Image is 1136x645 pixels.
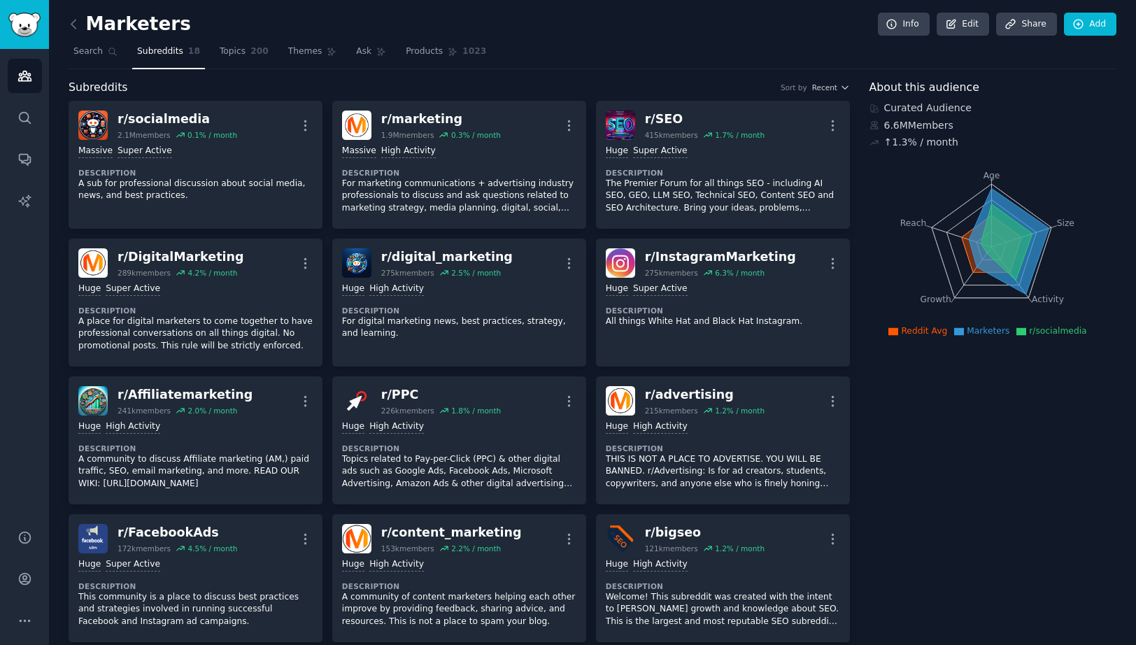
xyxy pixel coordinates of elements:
[884,135,958,150] div: ↑ 1.3 % / month
[401,41,491,69] a: Products1023
[342,420,364,434] div: Huge
[118,130,171,140] div: 2.1M members
[381,386,501,404] div: r/ PPC
[369,558,424,572] div: High Activity
[451,130,501,140] div: 0.3 % / month
[406,45,443,58] span: Products
[606,178,840,215] p: The Premier Forum for all things SEO - including AI SEO, GEO, LLM SEO, Technical SEO, Content SEO...
[132,41,205,69] a: Subreddits18
[937,13,989,36] a: Edit
[781,83,807,92] div: Sort by
[596,101,850,229] a: SEOr/SEO415kmembers1.7% / monthHugeSuper ActiveDescriptionThe Premier Forum for all things SEO - ...
[188,45,200,58] span: 18
[342,168,576,178] dt: Description
[78,178,313,202] p: A sub for professional discussion about social media, news, and best practices.
[606,558,628,572] div: Huge
[606,248,635,278] img: InstagramMarketing
[332,376,586,504] a: PPCr/PPC226kmembers1.8% / monthHugeHigh ActivityDescriptionTopics related to Pay-per-Click (PPC) ...
[342,316,576,340] p: For digital marketing news, best practices, strategy, and learning.
[381,145,436,158] div: High Activity
[342,453,576,490] p: Topics related to Pay-per-Click (PPC) & other digital ads such as Google Ads, Facebook Ads, Micro...
[812,83,837,92] span: Recent
[78,283,101,296] div: Huge
[342,283,364,296] div: Huge
[78,145,113,158] div: Massive
[78,524,108,553] img: FacebookAds
[78,581,313,591] dt: Description
[983,171,1000,180] tspan: Age
[645,130,698,140] div: 415k members
[215,41,274,69] a: Topics200
[645,524,765,541] div: r/ bigseo
[878,13,930,36] a: Info
[606,581,840,591] dt: Description
[137,45,183,58] span: Subreddits
[69,79,128,97] span: Subreddits
[332,101,586,229] a: marketingr/marketing1.9Mmembers0.3% / monthMassiveHigh ActivityDescriptionFor marketing communica...
[633,283,688,296] div: Super Active
[187,268,237,278] div: 4.2 % / month
[606,420,628,434] div: Huge
[606,111,635,140] img: SEO
[1056,218,1074,227] tspan: Size
[69,13,191,36] h2: Marketers
[633,145,688,158] div: Super Active
[369,283,424,296] div: High Activity
[342,591,576,628] p: A community of content marketers helping each other improve by providing feedback, sharing advice...
[69,239,322,367] a: DigitalMarketingr/DigitalMarketing289kmembers4.2% / monthHugeSuper ActiveDescriptionA place for d...
[996,13,1056,36] a: Share
[715,268,765,278] div: 6.3 % / month
[1029,326,1086,336] span: r/socialmedia
[645,386,765,404] div: r/ advertising
[715,544,765,553] div: 1.2 % / month
[118,544,171,553] div: 172k members
[606,524,635,553] img: bigseo
[351,41,391,69] a: Ask
[118,406,171,416] div: 241k members
[812,83,850,92] button: Recent
[381,544,434,553] div: 153k members
[381,130,434,140] div: 1.9M members
[78,168,313,178] dt: Description
[78,420,101,434] div: Huge
[633,420,688,434] div: High Activity
[78,111,108,140] img: socialmedia
[901,326,947,336] span: Reddit Avg
[283,41,342,69] a: Themes
[69,376,322,504] a: Affiliatemarketingr/Affiliatemarketing241kmembers2.0% / monthHugeHigh ActivityDescriptionA commun...
[342,444,576,453] dt: Description
[8,13,41,37] img: GummySearch logo
[118,145,172,158] div: Super Active
[606,591,840,628] p: Welcome! This subreddit was created with the intent to [PERSON_NAME] growth and knowledge about S...
[869,101,1117,115] div: Curated Audience
[106,420,160,434] div: High Activity
[342,306,576,316] dt: Description
[332,239,586,367] a: digital_marketingr/digital_marketing275kmembers2.5% / monthHugeHigh ActivityDescriptionFor digita...
[451,544,501,553] div: 2.2 % / month
[369,420,424,434] div: High Activity
[118,268,171,278] div: 289k members
[606,306,840,316] dt: Description
[342,248,371,278] img: digital_marketing
[869,79,979,97] span: About this audience
[187,130,237,140] div: 0.1 % / month
[78,316,313,353] p: A place for digital marketers to come together to have professional conversations on all things d...
[342,558,364,572] div: Huge
[606,283,628,296] div: Huge
[606,316,840,328] p: All things White Hat and Black Hat Instagram.
[78,386,108,416] img: Affiliatemarketing
[381,268,434,278] div: 275k members
[869,118,1117,133] div: 6.6M Members
[250,45,269,58] span: 200
[606,444,840,453] dt: Description
[596,376,850,504] a: advertisingr/advertising215kmembers1.2% / monthHugeHigh ActivityDescriptionTHIS IS NOT A PLACE TO...
[606,145,628,158] div: Huge
[78,248,108,278] img: DigitalMarketing
[645,544,698,553] div: 121k members
[596,239,850,367] a: InstagramMarketingr/InstagramMarketing275kmembers6.3% / monthHugeSuper ActiveDescriptionAll thing...
[187,406,237,416] div: 2.0 % / month
[451,406,501,416] div: 1.8 % / month
[118,524,237,541] div: r/ FacebookAds
[606,386,635,416] img: advertising
[633,558,688,572] div: High Activity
